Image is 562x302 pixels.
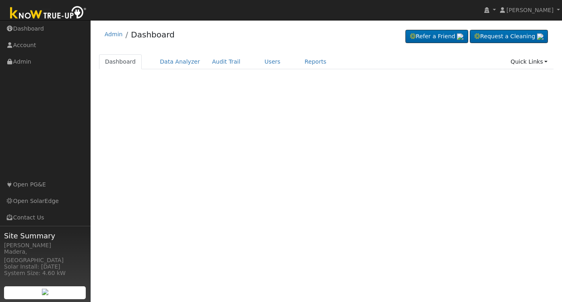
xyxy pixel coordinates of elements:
img: Know True-Up [6,4,91,23]
a: Data Analyzer [154,54,206,69]
img: retrieve [42,289,48,295]
div: Madera, [GEOGRAPHIC_DATA] [4,248,86,265]
img: retrieve [457,33,463,40]
a: Request a Cleaning [470,30,548,43]
a: Refer a Friend [405,30,468,43]
a: Audit Trail [206,54,246,69]
span: Site Summary [4,230,86,241]
div: System Size: 4.60 kW [4,269,86,277]
div: [PERSON_NAME] [4,241,86,250]
img: retrieve [537,33,543,40]
a: Dashboard [99,54,142,69]
a: Reports [299,54,333,69]
a: Users [258,54,287,69]
a: Quick Links [504,54,554,69]
a: Admin [105,31,123,37]
span: [PERSON_NAME] [506,7,554,13]
div: Solar Install: [DATE] [4,263,86,271]
a: Dashboard [131,30,175,39]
